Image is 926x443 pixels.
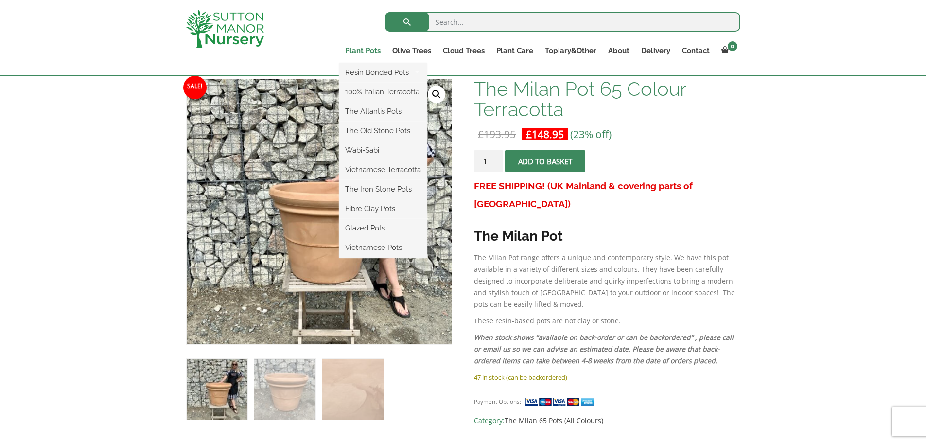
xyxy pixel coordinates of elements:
[474,228,563,244] strong: The Milan Pot
[187,359,247,420] img: The Milan Pot 65 Colour Terracotta
[474,252,740,310] p: The Milan Pot range offers a unique and contemporary style. We have this pot available in a varie...
[728,41,737,51] span: 0
[186,10,264,48] img: logo
[183,76,207,99] span: Sale!
[339,65,427,80] a: Resin Bonded Pots
[716,44,740,57] a: 0
[428,86,445,103] a: View full-screen image gallery
[524,397,597,407] img: payment supported
[490,44,539,57] a: Plant Care
[474,150,503,172] input: Product quantity
[339,143,427,158] a: Wabi-Sabi
[478,127,516,141] bdi: 193.95
[474,315,740,327] p: These resin-based pots are not clay or stone.
[474,398,521,405] small: Payment Options:
[254,359,315,420] img: The Milan Pot 65 Colour Terracotta - Image 2
[539,44,602,57] a: Topiary&Other
[526,127,564,141] bdi: 148.95
[339,221,427,235] a: Glazed Pots
[339,104,427,119] a: The Atlantis Pots
[437,44,490,57] a: Cloud Trees
[602,44,635,57] a: About
[339,124,427,138] a: The Old Stone Pots
[570,127,612,141] span: (23% off)
[474,372,740,383] p: 47 in stock (can be backordered)
[339,240,427,255] a: Vietnamese Pots
[635,44,676,57] a: Delivery
[505,416,603,425] a: The Milan 65 Pots (All Colours)
[339,182,427,196] a: The Iron Stone Pots
[474,79,740,120] h1: The Milan Pot 65 Colour Terracotta
[339,85,427,99] a: 100% Italian Terracotta
[474,415,740,426] span: Category:
[339,162,427,177] a: Vietnamese Terracotta
[474,333,734,365] em: When stock shows “available on back-order or can be backordered” , please call or email us so we ...
[474,177,740,213] h3: FREE SHIPPING! (UK Mainland & covering parts of [GEOGRAPHIC_DATA])
[386,44,437,57] a: Olive Trees
[676,44,716,57] a: Contact
[478,127,484,141] span: £
[339,201,427,216] a: Fibre Clay Pots
[526,127,532,141] span: £
[505,150,585,172] button: Add to basket
[385,12,740,32] input: Search...
[322,359,383,420] img: The Milan Pot 65 Colour Terracotta - Image 3
[339,44,386,57] a: Plant Pots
